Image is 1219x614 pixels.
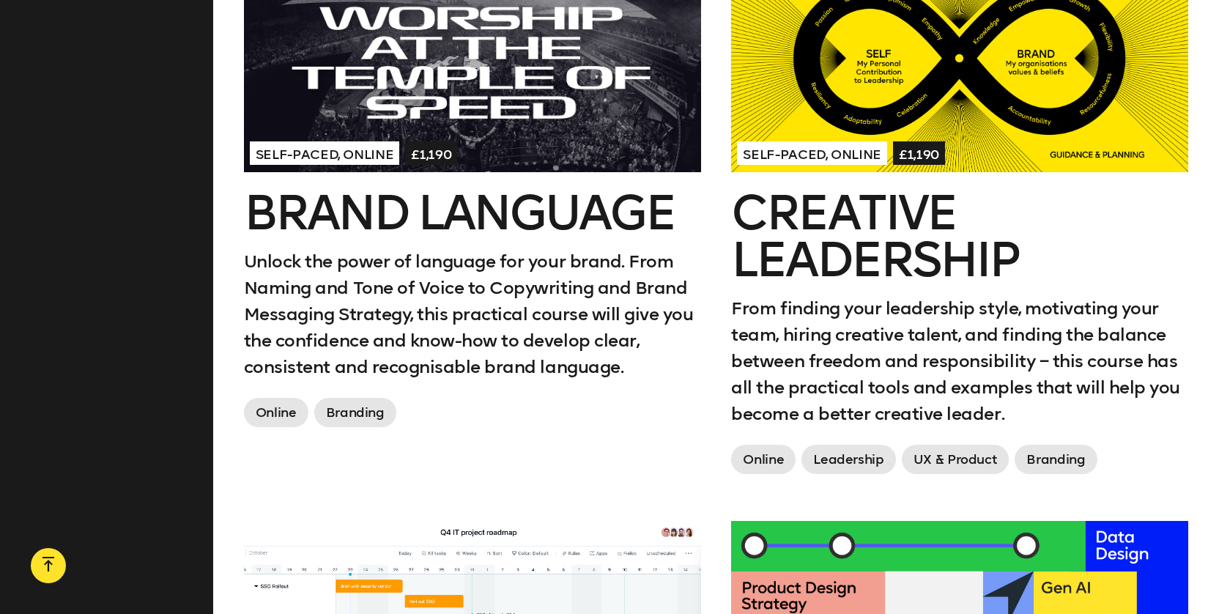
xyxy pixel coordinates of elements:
span: £1,190 [893,141,945,165]
p: Unlock the power of language for your brand. From Naming and Tone of Voice to Copywriting and Bra... [244,248,701,380]
span: Online [244,398,308,427]
span: Self-paced, Online [250,141,400,165]
span: £1,190 [405,141,457,165]
span: Branding [314,398,396,427]
span: Self-paced, Online [737,141,887,165]
span: Branding [1015,445,1097,474]
span: UX & Product [902,445,1009,474]
span: Online [731,445,796,474]
h2: Creative Leadership [731,190,1188,284]
h2: Brand Language [244,190,701,237]
span: Leadership [801,445,895,474]
p: From finding your leadership style, motivating your team, hiring creative talent, and finding the... [731,295,1188,427]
